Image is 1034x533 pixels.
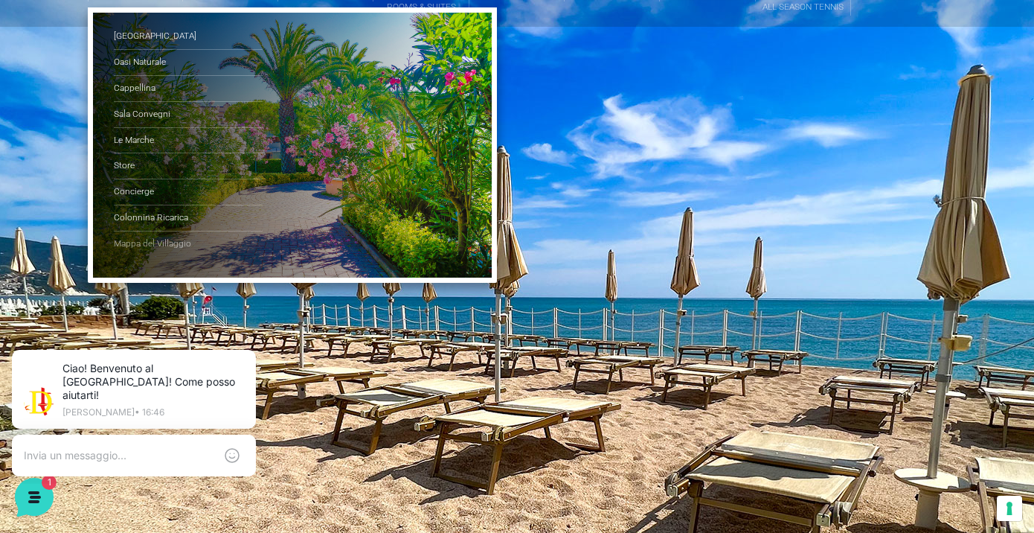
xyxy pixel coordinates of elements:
[33,279,243,294] input: Cerca un articolo...
[103,396,195,430] button: 1Messaggi
[18,137,280,182] a: [PERSON_NAME]Ciao! Benvenuto al [GEOGRAPHIC_DATA]! Come posso aiutarti!1 min fa1
[114,128,263,154] a: Le Marche
[88,27,947,158] h1: Le Spiaggie del Conero
[24,119,126,131] span: Le tue conversazioni
[114,76,263,102] a: Cappellina
[45,417,70,430] p: Home
[12,66,250,95] p: La nostra missione è rendere la tua esperienza straordinaria!
[24,188,274,217] button: Inizia una conversazione
[24,247,116,259] span: Trova una risposta
[242,143,274,156] p: 1 min fa
[71,30,253,70] p: Ciao! Benvenuto al [GEOGRAPHIC_DATA]! Come posso aiutarti!
[12,475,57,520] iframe: Customerly Messenger Launcher
[114,153,263,179] a: Store
[114,102,263,128] a: Sala Convegni
[149,395,159,405] span: 1
[229,417,251,430] p: Aiuto
[114,205,263,232] a: Colonnina Ricarica
[71,76,253,85] p: [PERSON_NAME] • 16:46
[114,50,263,76] a: Oasi Naturale
[194,396,286,430] button: Aiuto
[997,496,1022,521] button: Le tue preferenze relative al consenso per le tecnologie di tracciamento
[129,417,169,430] p: Messaggi
[33,55,62,85] img: light
[62,143,233,158] span: [PERSON_NAME]
[62,161,233,176] p: Ciao! Benvenuto al [GEOGRAPHIC_DATA]! Come posso aiutarti!
[259,161,274,176] span: 1
[114,232,263,257] a: Mappa del Villaggio
[12,12,250,60] h2: Ciao da De Angelis Resort 👋
[114,24,263,50] a: [GEOGRAPHIC_DATA]
[24,144,54,174] img: light
[97,197,219,208] span: Inizia una conversazione
[132,119,274,131] a: [DEMOGRAPHIC_DATA] tutto
[114,179,263,205] a: Concierge
[158,247,274,259] a: Apri Centro Assistenza
[12,396,103,430] button: Home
